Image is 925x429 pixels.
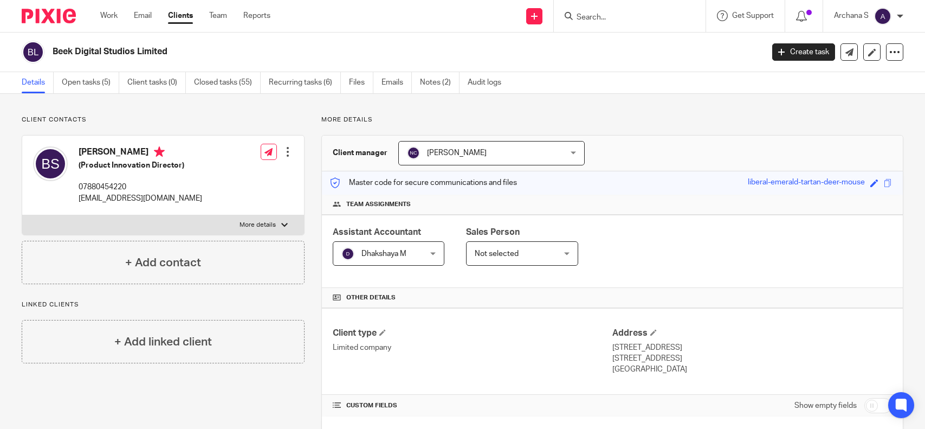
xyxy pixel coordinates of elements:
[466,228,520,236] span: Sales Person
[53,46,615,57] h2: Beek Digital Studios Limited
[407,146,420,159] img: svg%3E
[420,72,460,93] a: Notes (2)
[22,300,305,309] p: Linked clients
[732,12,774,20] span: Get Support
[127,72,186,93] a: Client tasks (0)
[114,334,212,350] h4: + Add linked client
[125,254,201,271] h4: + Add contact
[575,13,673,23] input: Search
[794,400,857,411] label: Show empty fields
[361,250,406,258] span: Dhakshaya M
[168,10,193,21] a: Clients
[269,72,341,93] a: Recurring tasks (6)
[612,328,892,339] h4: Address
[100,10,118,21] a: Work
[748,177,865,189] div: liberal-emerald-tartan-deer-mouse
[22,41,44,63] img: svg%3E
[154,146,165,157] i: Primary
[834,10,869,21] p: Archana S
[79,182,202,193] p: 07880454220
[612,364,892,375] p: [GEOGRAPHIC_DATA]
[134,10,152,21] a: Email
[33,146,68,181] img: svg%3E
[475,250,519,258] span: Not selected
[333,148,387,158] h3: Client manager
[333,328,612,339] h4: Client type
[427,149,487,157] span: [PERSON_NAME]
[468,72,509,93] a: Audit logs
[194,72,261,93] a: Closed tasks (55)
[243,10,270,21] a: Reports
[22,72,54,93] a: Details
[330,177,517,188] p: Master code for secure communications and files
[333,401,612,410] h4: CUSTOM FIELDS
[346,200,411,209] span: Team assignments
[612,353,892,364] p: [STREET_ADDRESS]
[333,228,421,236] span: Assistant Accountant
[772,43,835,61] a: Create task
[321,116,903,124] p: More details
[240,221,276,229] p: More details
[22,116,305,124] p: Client contacts
[22,9,76,23] img: Pixie
[612,342,892,353] p: [STREET_ADDRESS]
[79,193,202,204] p: [EMAIL_ADDRESS][DOMAIN_NAME]
[346,293,396,302] span: Other details
[349,72,373,93] a: Files
[79,146,202,160] h4: [PERSON_NAME]
[209,10,227,21] a: Team
[381,72,412,93] a: Emails
[341,247,354,260] img: svg%3E
[874,8,891,25] img: svg%3E
[79,160,202,171] h5: (Product Innovation Director)
[62,72,119,93] a: Open tasks (5)
[333,342,612,353] p: Limited company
